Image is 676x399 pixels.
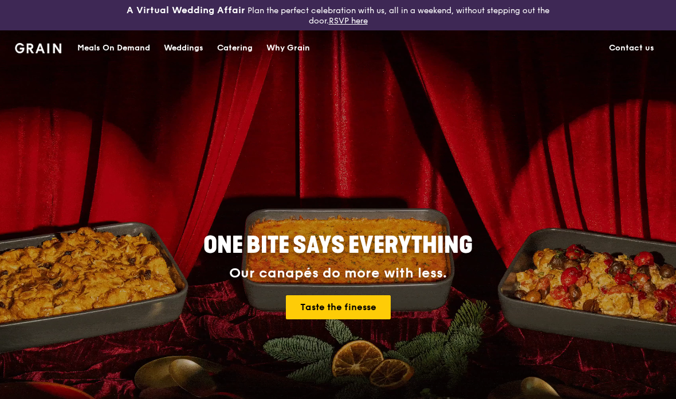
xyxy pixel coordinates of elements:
a: Contact us [602,31,661,65]
img: Grain [15,43,61,53]
a: Taste the finesse [286,295,391,319]
div: Catering [217,31,253,65]
a: Catering [210,31,260,65]
a: GrainGrain [15,30,61,64]
div: Meals On Demand [77,31,150,65]
h3: A Virtual Wedding Affair [127,5,245,16]
div: Plan the perfect celebration with us, all in a weekend, without stepping out the door. [113,5,564,26]
a: RSVP here [329,16,368,26]
div: Our canapés do more with less. [132,265,544,281]
div: Why Grain [266,31,310,65]
div: Weddings [164,31,203,65]
span: ONE BITE SAYS EVERYTHING [203,232,473,259]
a: Weddings [157,31,210,65]
a: Why Grain [260,31,317,65]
